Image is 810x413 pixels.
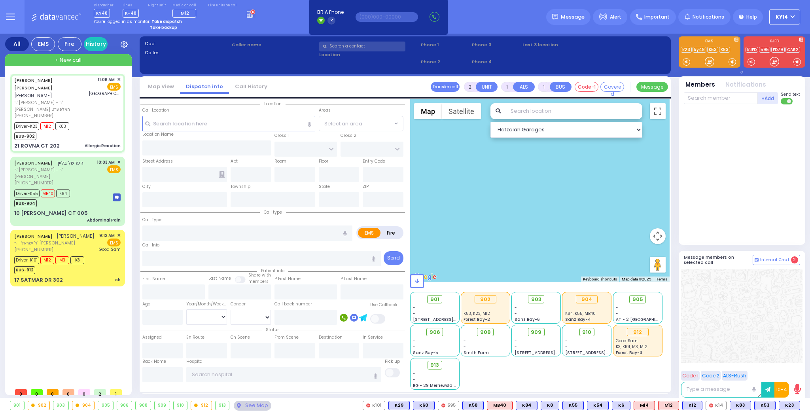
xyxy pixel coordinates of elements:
[14,276,63,284] div: 17 SATMAR DR 302
[634,401,655,410] div: M14
[709,404,713,407] img: red-radio-icon.svg
[552,14,558,20] img: message.svg
[145,49,229,56] label: Caller:
[658,401,679,410] div: ALS
[62,389,74,395] span: 0
[248,278,269,284] span: members
[142,107,169,114] label: Call Location
[769,9,800,25] button: KY14
[610,13,621,21] span: Alert
[155,401,170,410] div: 909
[98,401,113,410] div: 905
[40,122,54,130] span: M12
[725,80,766,89] button: Notifications
[14,209,88,217] div: 10 [PERSON_NAME] CT 005
[94,19,150,25] span: You're logged in as monitor.
[561,13,585,21] span: Message
[136,401,151,410] div: 908
[413,401,435,410] div: K60
[257,268,288,274] span: Patient info
[758,92,778,104] button: +Add
[142,301,150,307] label: Age
[274,276,301,282] label: P First Name
[550,82,572,92] button: BUS
[480,328,491,336] span: 908
[142,184,151,190] label: City
[107,239,121,246] span: EMS
[231,184,250,190] label: Township
[754,401,776,410] div: K53
[231,301,246,307] label: Gender
[110,389,122,395] span: 1
[72,401,95,410] div: 904
[515,350,589,356] span: [STREET_ADDRESS][PERSON_NAME]
[216,401,229,410] div: 913
[186,367,381,382] input: Search hospital
[562,401,584,410] div: K55
[650,257,666,273] button: Drag Pegman onto the map to open Street View
[31,12,84,22] img: Logo
[421,42,469,48] span: Phone 1
[14,160,53,166] a: [PERSON_NAME]
[776,13,788,21] span: KY14
[587,401,609,410] div: BLS
[413,316,488,322] span: [STREET_ADDRESS][PERSON_NAME]
[616,305,618,311] span: -
[89,91,121,97] span: St. Anthony Community Hospital
[14,233,53,239] a: [PERSON_NAME]
[14,99,87,112] span: ר' [PERSON_NAME] - ר' [PERSON_NAME] האלפערט
[701,371,721,381] button: Code 2
[781,97,793,105] label: Turn off text
[565,338,568,344] span: -
[505,103,642,119] input: Search location
[142,116,315,131] input: Search location here
[14,132,36,140] span: BUS-902
[97,159,115,165] span: 10:03 AM
[413,311,415,316] span: -
[142,158,173,165] label: Street Address
[142,276,165,282] label: First Name
[319,334,343,341] label: Destination
[363,158,385,165] label: Entry Code
[565,344,568,350] span: -
[755,258,759,262] img: comment-alt.png
[616,344,647,350] span: K3, K101, M3, M12
[682,401,702,410] div: K12
[260,209,286,215] span: Call type
[472,42,520,48] span: Phone 3
[117,76,121,83] span: ✕
[55,56,81,64] span: + New call
[319,158,328,165] label: Floor
[779,401,800,410] div: K23
[14,142,60,150] div: 21 ROVNA CT 202
[123,9,139,18] span: K-48
[722,371,748,381] button: ALS-Rush
[565,350,640,356] span: [STREET_ADDRESS][PERSON_NAME]
[515,316,540,322] span: Sanz Bay-6
[14,266,35,274] span: BUS-912
[627,328,649,337] div: 912
[487,401,513,410] div: MB40
[464,350,489,356] span: Smith Farm
[565,311,596,316] span: K84, K55, MB40
[464,338,466,344] span: -
[388,401,410,410] div: K29
[413,371,415,377] span: -
[562,401,584,410] div: BLS
[142,358,166,365] label: Back Home
[117,232,121,239] span: ✕
[414,103,442,119] button: Show street map
[707,47,718,53] a: K53
[515,311,517,316] span: -
[462,401,484,410] div: K58
[14,92,52,99] span: [PERSON_NAME]
[219,171,225,178] span: Other building occupants
[685,80,715,89] button: Members
[180,83,229,90] a: Dispatch info
[681,371,700,381] button: Code 1
[94,3,114,8] label: Dispatcher
[413,383,457,388] span: BG - 29 Merriewold S.
[791,256,798,263] span: 2
[430,296,439,303] span: 901
[632,296,643,303] span: 905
